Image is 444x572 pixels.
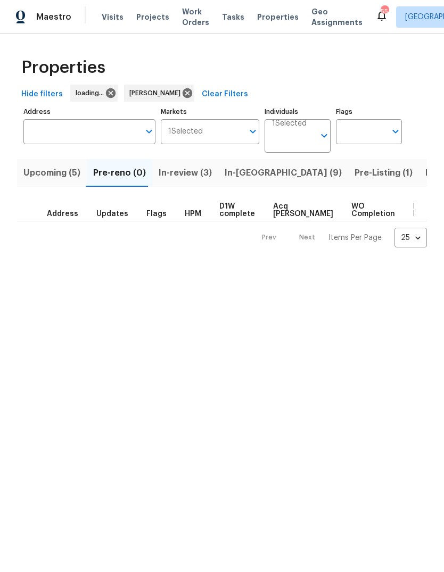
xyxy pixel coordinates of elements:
div: loading... [70,85,118,102]
span: 1 Selected [168,127,203,136]
label: Markets [161,109,260,115]
span: Hide filters [21,88,63,101]
span: Clear Filters [202,88,248,101]
span: 1 Selected [272,119,307,128]
button: Open [388,124,403,139]
span: D1W complete [219,203,255,218]
span: loading... [76,88,108,98]
span: Properties [21,62,105,73]
button: Open [142,124,157,139]
span: Address [47,210,78,218]
label: Individuals [265,109,331,115]
span: Work Orders [182,6,209,28]
p: Items Per Page [328,233,382,243]
span: Pre-Listing (1) [355,165,413,180]
span: Visits [102,12,124,22]
span: In-[GEOGRAPHIC_DATA] (9) [225,165,342,180]
span: In-review (3) [159,165,212,180]
span: Properties [257,12,299,22]
label: Address [23,109,155,115]
span: [PERSON_NAME] [129,88,185,98]
span: Upcoming (5) [23,165,80,180]
span: Maestro [36,12,71,22]
button: Open [317,128,332,143]
span: Projects [136,12,169,22]
nav: Pagination Navigation [252,228,427,247]
button: Clear Filters [198,85,252,104]
span: Geo Assignments [311,6,363,28]
span: WO Completion [351,203,395,218]
span: Updates [96,210,128,218]
span: Line Items [413,203,434,218]
span: Acq [PERSON_NAME] [273,203,333,218]
div: 55 [381,6,388,17]
span: Pre-reno (0) [93,165,146,180]
span: Tasks [222,13,244,21]
div: [PERSON_NAME] [124,85,194,102]
button: Hide filters [17,85,67,104]
div: 25 [394,224,427,252]
span: HPM [185,210,201,218]
button: Open [245,124,260,139]
label: Flags [336,109,402,115]
span: Flags [146,210,167,218]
